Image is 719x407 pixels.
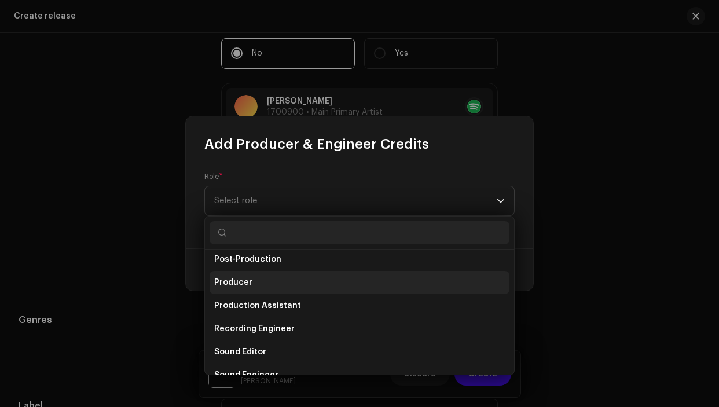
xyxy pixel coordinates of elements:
[497,186,505,215] div: dropdown trigger
[210,271,509,294] li: Producer
[210,364,509,387] li: Sound Engineer
[214,369,278,381] span: Sound Engineer
[210,317,509,340] li: Recording Engineer
[210,248,509,271] li: Post-Production
[214,186,497,215] span: Select role
[214,323,295,335] span: Recording Engineer
[204,172,223,181] label: Role
[214,346,266,358] span: Sound Editor
[214,300,301,311] span: Production Assistant
[210,294,509,317] li: Production Assistant
[214,254,281,265] span: Post-Production
[204,135,429,153] span: Add Producer & Engineer Credits
[210,340,509,364] li: Sound Editor
[214,277,252,288] span: Producer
